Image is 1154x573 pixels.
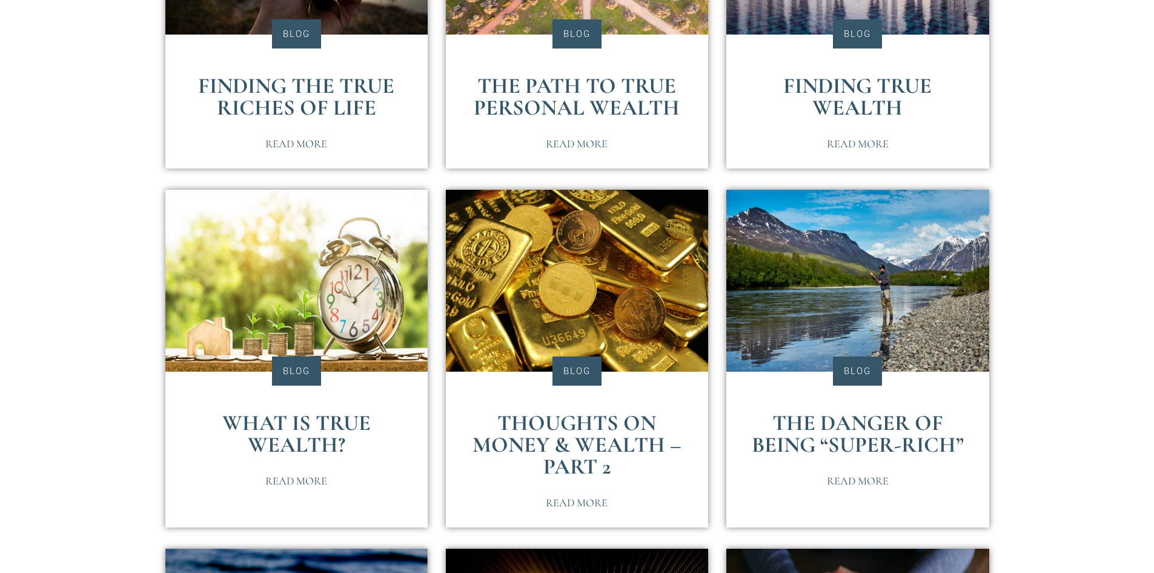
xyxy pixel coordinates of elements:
[531,490,622,515] a: Read More
[251,131,342,156] a: Read More
[251,468,342,494] a: Read More
[474,73,680,121] a: The Path to True Personal Wealth
[473,410,681,480] a: Thoughts On Money & Wealth – Part 2
[546,138,608,149] span: Read More
[827,475,889,486] span: Read More
[531,131,622,156] a: Read More
[827,138,889,149] span: Read More
[783,73,932,121] a: Finding True Wealth
[198,73,394,121] a: Finding The True Riches of Life
[752,410,964,458] a: The Danger of Being “Super-Rich”
[265,138,327,149] span: Read More
[812,468,903,494] a: Read More
[812,131,903,156] a: Read More
[222,410,371,458] a: What is True Wealth?
[265,475,327,486] span: Read More
[546,497,608,508] span: Read More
